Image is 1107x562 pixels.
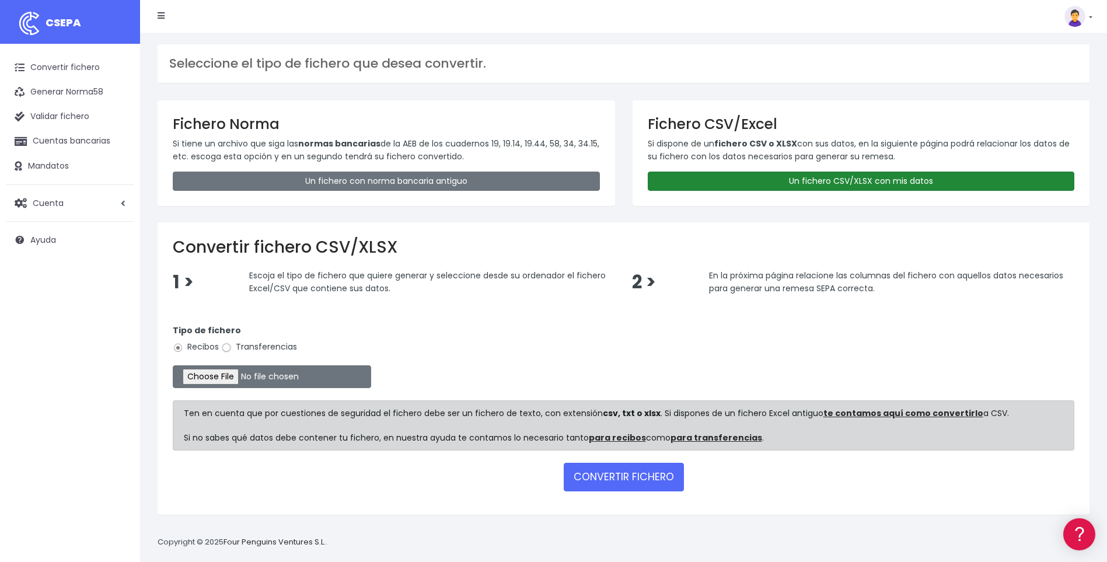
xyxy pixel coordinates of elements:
h3: Seleccione el tipo de fichero que desea convertir. [169,56,1078,71]
div: Convertir ficheros [12,129,222,140]
a: para recibos [589,432,646,444]
div: Ten en cuenta que por cuestiones de seguridad el fichero debe ser un fichero de texto, con extens... [173,400,1074,451]
label: Transferencias [221,341,297,353]
span: 1 > [173,270,194,295]
a: Validar fichero [6,104,134,129]
p: Si dispone de un con sus datos, en la siguiente página podrá relacionar los datos de su fichero c... [648,137,1075,163]
a: Perfiles de empresas [12,202,222,220]
span: CSEPA [46,15,81,30]
a: Convertir fichero [6,55,134,80]
div: Facturación [12,232,222,243]
button: Contáctanos [12,312,222,333]
div: Información general [12,81,222,92]
strong: fichero CSV o XLSX [714,138,797,149]
a: General [12,250,222,268]
a: para transferencias [671,432,762,444]
span: En la próxima página relacione las columnas del fichero con aquellos datos necesarios para genera... [709,270,1063,294]
label: Recibos [173,341,219,353]
p: Copyright © 2025 . [158,536,327,549]
a: Un fichero CSV/XLSX con mis datos [648,172,1075,191]
strong: Tipo de fichero [173,324,241,336]
img: logo [15,9,44,38]
h3: Fichero Norma [173,116,600,132]
a: POWERED BY ENCHANT [160,336,225,347]
strong: csv, txt o xlsx [603,407,661,419]
a: Cuentas bancarias [6,129,134,153]
a: Generar Norma58 [6,80,134,104]
h3: Fichero CSV/Excel [648,116,1075,132]
a: Four Penguins Ventures S.L. [224,536,326,547]
span: 2 > [632,270,656,295]
img: profile [1064,6,1085,27]
a: Videotutoriales [12,184,222,202]
a: Mandatos [6,154,134,179]
div: Programadores [12,280,222,291]
a: te contamos aquí como convertirlo [823,407,983,419]
a: Un fichero con norma bancaria antiguo [173,172,600,191]
p: Si tiene un archivo que siga las de la AEB de los cuadernos 19, 19.14, 19.44, 58, 34, 34.15, etc.... [173,137,600,163]
a: API [12,298,222,316]
span: Ayuda [30,234,56,246]
h2: Convertir fichero CSV/XLSX [173,238,1074,257]
a: Formatos [12,148,222,166]
a: Problemas habituales [12,166,222,184]
a: Cuenta [6,191,134,215]
span: Escoja el tipo de fichero que quiere generar y seleccione desde su ordenador el fichero Excel/CSV... [249,270,606,294]
a: Ayuda [6,228,134,252]
span: Cuenta [33,197,64,208]
a: Información general [12,99,222,117]
strong: normas bancarias [298,138,380,149]
button: CONVERTIR FICHERO [564,463,684,491]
